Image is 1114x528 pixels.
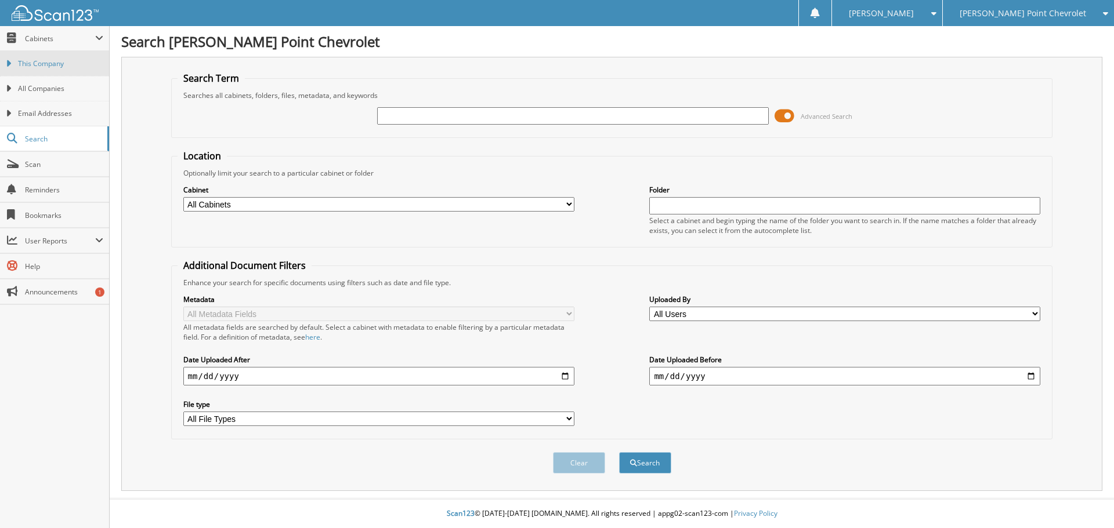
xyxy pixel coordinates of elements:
div: Select a cabinet and begin typing the name of the folder you want to search in. If the name match... [649,216,1040,235]
span: Cabinets [25,34,95,43]
div: All metadata fields are searched by default. Select a cabinet with metadata to enable filtering b... [183,322,574,342]
button: Search [619,452,671,474]
div: © [DATE]-[DATE] [DOMAIN_NAME]. All rights reserved | appg02-scan123-com | [110,500,1114,528]
div: Enhance your search for specific documents using filters such as date and file type. [178,278,1047,287]
span: This Company [18,59,103,69]
legend: Additional Document Filters [178,259,312,272]
span: Scan [25,159,103,169]
label: Date Uploaded Before [649,355,1040,365]
span: Email Addresses [18,108,103,119]
a: here [305,332,320,342]
div: Optionally limit your search to a particular cabinet or folder [178,168,1047,178]
div: Searches all cabinets, folders, files, metadata, and keywords [178,90,1047,100]
span: Help [25,261,103,271]
span: Reminders [25,185,103,195]
div: 1 [95,287,104,297]
input: start [183,367,574,385]
label: Date Uploaded After [183,355,574,365]
input: end [649,367,1040,385]
span: Announcements [25,287,103,297]
span: User Reports [25,236,95,246]
legend: Location [178,150,227,162]
legend: Search Term [178,72,245,85]
span: [PERSON_NAME] [849,10,914,17]
a: Privacy Policy [734,508,777,518]
label: File type [183,399,574,409]
label: Metadata [183,294,574,304]
span: Search [25,134,102,144]
span: All Companies [18,83,103,94]
span: Scan123 [447,508,475,518]
label: Folder [649,185,1040,195]
span: Advanced Search [801,112,852,121]
label: Uploaded By [649,294,1040,304]
span: Bookmarks [25,210,103,220]
h1: Search [PERSON_NAME] Point Chevrolet [121,32,1102,51]
label: Cabinet [183,185,574,195]
img: scan123-logo-white.svg [12,5,99,21]
button: Clear [553,452,605,474]
span: [PERSON_NAME] Point Chevrolet [960,10,1086,17]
